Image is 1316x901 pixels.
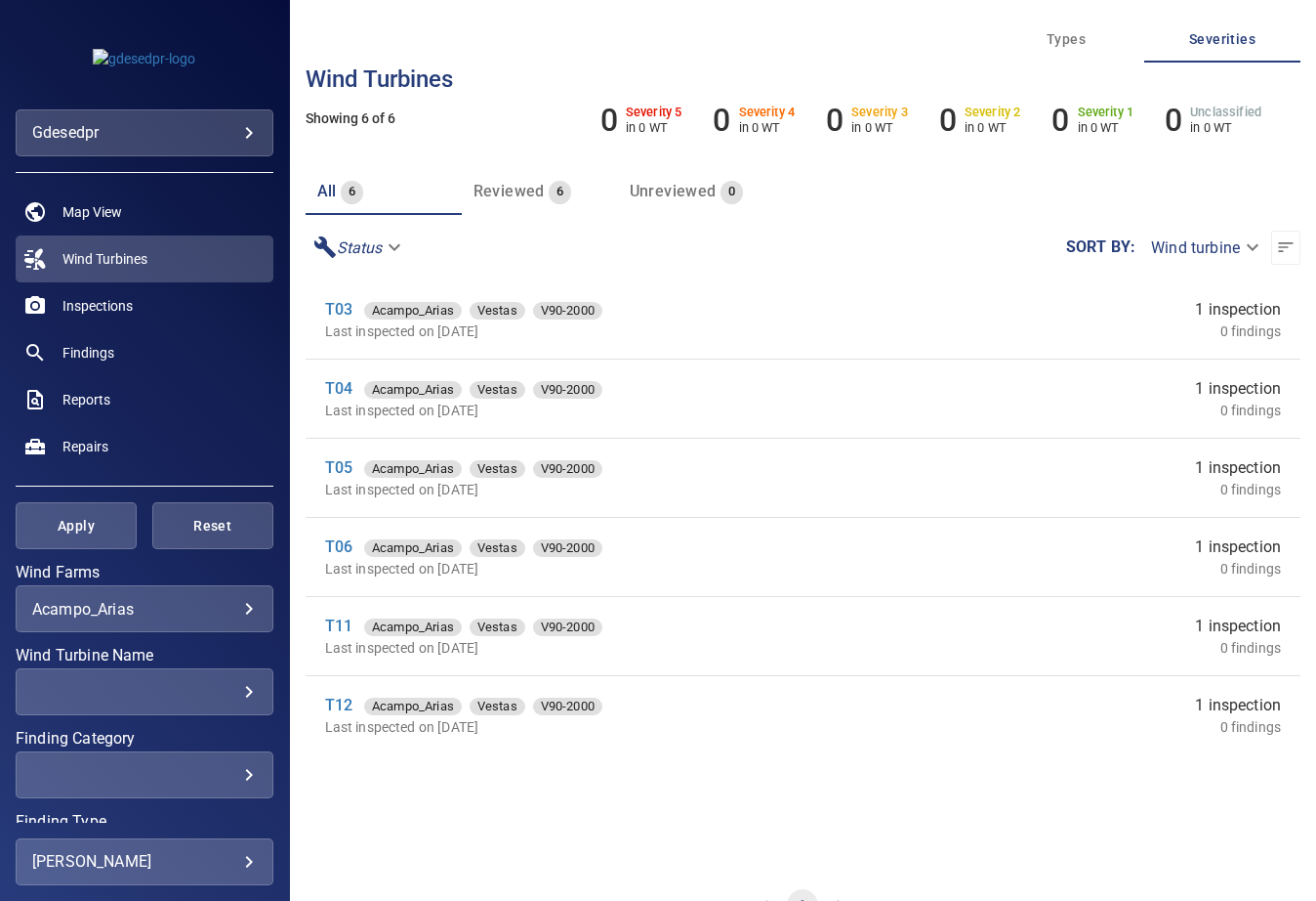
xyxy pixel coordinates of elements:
span: 0 [720,181,743,203]
h6: Severity 3 [851,106,908,119]
li: Severity 1 [1051,102,1133,139]
a: T05 [325,458,352,477]
p: 0 findings [1220,559,1282,579]
a: repairs noActive [16,423,273,470]
span: Inspections [62,296,133,316]
a: T06 [325,537,352,556]
label: Sort by : [1066,239,1135,255]
span: 6 [549,181,571,203]
span: V90-2000 [533,618,602,637]
p: 0 findings [1220,401,1282,420]
span: V90-2000 [533,538,602,558]
div: Vestas [470,460,525,478]
div: Vestas [470,698,525,715]
span: Severities [1156,27,1289,52]
div: Acampo_Arias [364,698,462,715]
span: Acampo_Arias [364,697,462,716]
p: in 0 WT [1190,120,1261,135]
div: Wind Turbine Name [16,668,273,715]
span: Acampo_Arias [364,618,462,637]
span: 1 inspection [1195,456,1281,480]
div: Wind Farms [16,585,273,632]
span: all [317,182,337,200]
span: Vestas [470,618,525,637]
p: in 0 WT [739,120,796,135]
button: Apply [16,502,137,549]
h6: 0 [1165,102,1182,139]
span: Acampo_Arias [364,538,462,558]
a: reports noActive [16,376,273,423]
span: Vestas [470,697,525,716]
h6: 0 [1051,102,1069,139]
button: Reset [152,502,273,549]
div: gdesedpr [32,117,257,149]
li: Severity 5 [600,102,682,139]
p: Last inspected on [DATE] [325,480,901,499]
label: Wind Turbine Name [16,648,273,664]
span: Map View [62,202,122,222]
div: V90-2000 [533,619,602,636]
h3: Wind turbines [306,66,1300,92]
div: Acampo_Arias [364,619,462,636]
div: V90-2000 [533,539,602,557]
div: V90-2000 [533,302,602,320]
div: V90-2000 [533,381,602,399]
div: Vestas [470,302,525,320]
div: Acampo_Arias [364,460,462,478]
div: Vestas [470,539,525,557]
a: inspections noActive [16,282,273,329]
span: 1 inspection [1195,694,1281,717]
h6: 0 [713,102,730,139]
a: findings noActive [16,329,273,376]
div: Wind turbine [1135,231,1271,265]
span: Reset [177,514,249,538]
span: Apply [40,514,112,538]
div: V90-2000 [533,460,602,478]
span: V90-2000 [533,301,602,321]
p: Last inspected on [DATE] [325,638,901,658]
li: Severity 3 [826,102,908,139]
span: Acampo_Arias [364,459,462,479]
span: Types [1000,27,1132,52]
a: T04 [325,379,352,398]
span: Reports [62,390,110,409]
p: Last inspected on [DATE] [325,559,901,579]
span: 1 inspection [1195,615,1281,638]
a: windturbines active [16,236,273,282]
span: 1 inspection [1195,298,1281,322]
div: Acampo_Arias [364,539,462,557]
li: Severity 4 [713,102,795,139]
em: Status [337,238,383,257]
p: Last inspected on [DATE] [325,717,901,737]
p: in 0 WT [851,120,908,135]
span: 6 [341,181,363,203]
div: Acampo_Arias [364,302,462,320]
span: Vestas [470,538,525,558]
p: in 0 WT [965,120,1021,135]
h6: 0 [826,102,843,139]
span: Reviewed [473,182,545,200]
span: V90-2000 [533,697,602,716]
a: T03 [325,300,352,319]
span: V90-2000 [533,380,602,400]
h6: Severity 5 [626,106,682,119]
div: gdesedpr [16,109,273,156]
p: Last inspected on [DATE] [325,401,901,420]
p: in 0 WT [1078,120,1134,135]
div: [PERSON_NAME] [32,846,257,878]
div: Vestas [470,381,525,399]
p: Last inspected on [DATE] [325,322,901,341]
label: Wind Farms [16,565,273,580]
li: Severity Unclassified [1165,102,1261,139]
h6: Severity 2 [965,106,1021,119]
p: 0 findings [1220,322,1282,341]
h6: Severity 1 [1078,106,1134,119]
div: Vestas [470,619,525,636]
span: V90-2000 [533,459,602,479]
span: Vestas [470,380,525,400]
div: Finding Category [16,751,273,798]
label: Finding Category [16,731,273,747]
span: Wind Turbines [62,249,147,269]
span: Acampo_Arias [364,380,462,400]
span: Unreviewed [630,182,717,200]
